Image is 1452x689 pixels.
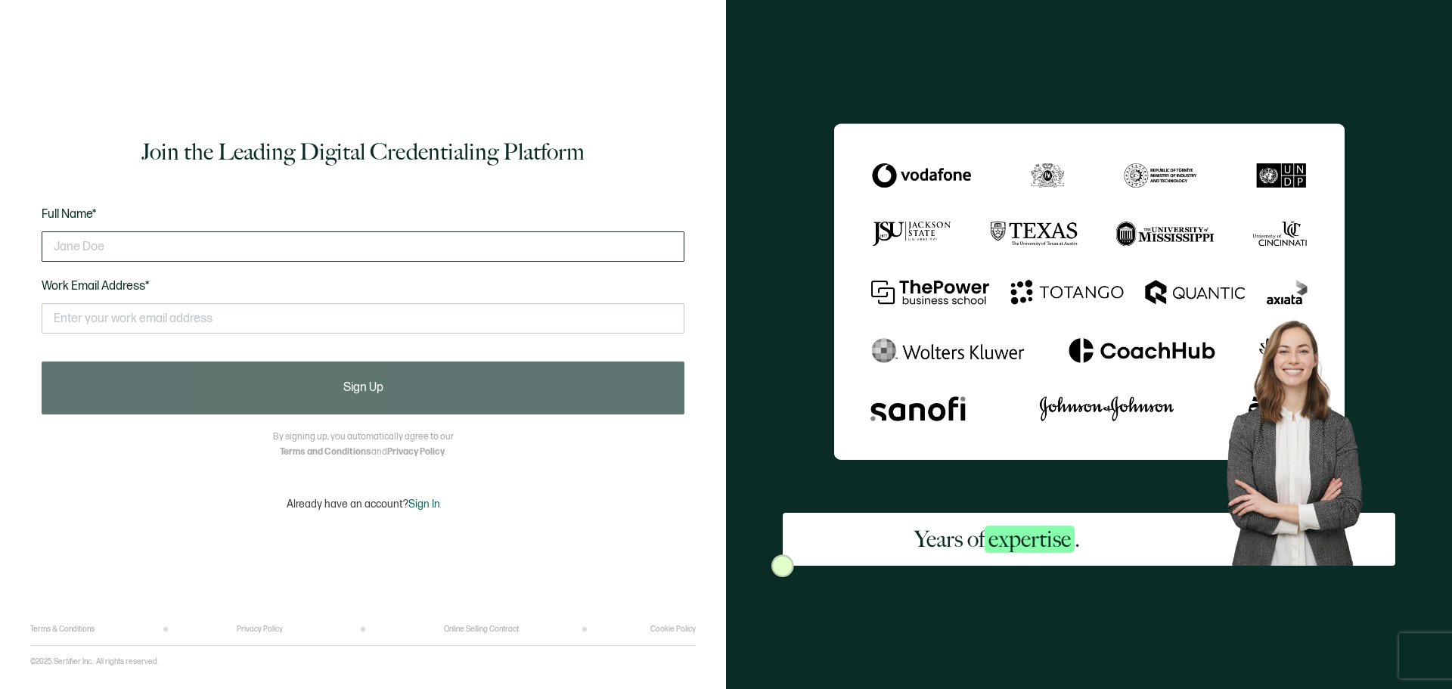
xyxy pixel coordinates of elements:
[42,362,684,414] button: Sign Up
[287,498,440,511] p: Already have an account?
[771,554,794,577] img: Sertifier Signup
[42,303,684,334] input: Enter your work email address
[141,137,585,167] h1: Join the Leading Digital Credentialing Platform
[42,279,150,293] span: Work Email Address*
[387,446,445,458] a: Privacy Policy
[42,231,684,262] input: Jane Doe
[237,625,283,634] a: Privacy Policy
[30,657,159,666] p: ©2025 Sertifier Inc.. All rights reserved.
[280,446,371,458] a: Terms and Conditions
[650,625,696,634] a: Cookie Policy
[985,526,1075,553] span: expertise
[42,207,97,222] span: Full Name*
[30,625,95,634] a: Terms & Conditions
[343,382,383,394] span: Sign Up
[273,430,454,460] p: By signing up, you automatically agree to our and .
[914,524,1080,554] h2: Years of .
[834,123,1345,460] img: Sertifier Signup - Years of <span class="strong-h">expertise</span>.
[1212,308,1395,566] img: Sertifier Signup - Years of <span class="strong-h">expertise</span>. Hero
[444,625,519,634] a: Online Selling Contract
[408,498,440,511] span: Sign In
